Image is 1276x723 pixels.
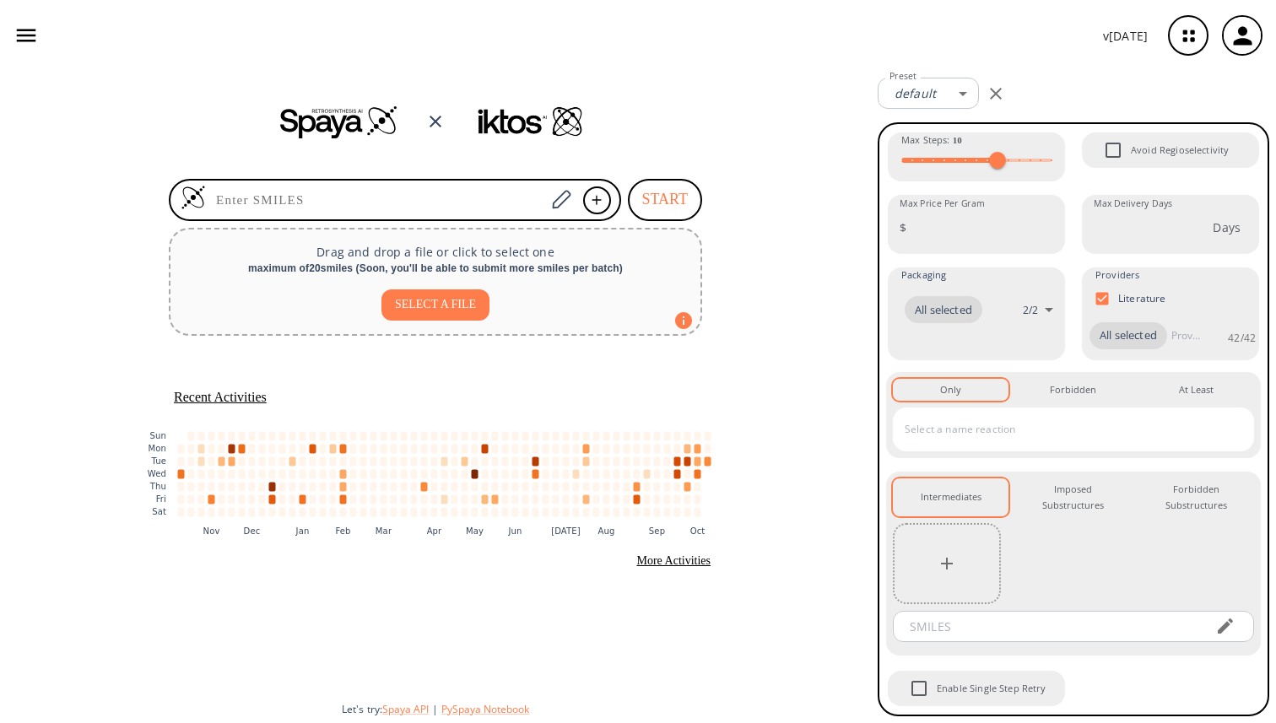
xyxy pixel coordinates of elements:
[203,526,706,536] g: x-axis tick label
[203,526,220,536] text: Nov
[148,469,166,478] text: Wed
[150,431,166,440] text: Sun
[150,456,166,466] text: Tue
[628,179,702,221] button: START
[473,100,591,143] img: Team logo
[1179,382,1214,397] div: At Least
[898,611,1202,642] input: SMILES
[893,478,1008,516] button: Intermediates
[429,702,441,716] span: |
[893,379,1008,401] button: Only
[1131,143,1229,158] span: Avoid Regioselectivity
[1050,382,1096,397] div: Forbidden
[1138,478,1254,516] button: Forbidden Substructures
[156,494,166,504] text: Fri
[174,388,267,406] h5: Recent Activities
[1103,27,1148,45] p: v [DATE]
[886,669,1067,708] div: When Single Step Retry is enabled, if no route is found during retrosynthesis, a retry is trigger...
[184,261,687,276] div: maximum of 20 smiles ( Soon, you'll be able to submit more smiles per batch )
[895,85,936,101] em: default
[152,507,166,516] text: Sat
[1138,379,1254,401] button: At Least
[148,431,166,516] g: y-axis tick label
[900,219,906,236] p: $
[901,671,937,706] span: Enable Single Step Retry
[167,383,273,411] button: Recent Activities
[921,489,981,504] div: Intermediates
[901,267,946,283] span: Packaging
[551,526,581,536] text: [DATE]
[598,526,615,536] text: Aug
[1095,267,1139,283] span: Providers
[900,197,985,210] label: Max Price Per Gram
[953,135,962,145] strong: 10
[184,243,687,261] p: Drag and drop a file or click to select one
[1095,132,1131,168] span: Avoid Regioselectivity
[649,526,665,536] text: Sep
[148,444,166,453] text: Mon
[1015,478,1131,516] button: Imposed Substructures
[178,431,711,516] g: cell
[427,526,442,536] text: Apr
[244,526,261,536] text: Dec
[466,526,484,536] text: May
[1094,197,1172,210] label: Max Delivery Days
[1089,327,1167,344] span: All selected
[1228,331,1256,345] p: 42 / 42
[889,70,916,83] label: Preset
[1029,482,1117,513] div: Imposed Substructures
[900,416,1221,443] input: Select a name reaction
[295,526,310,536] text: Jan
[937,681,1046,696] span: Enable Single Step Retry
[335,526,350,536] text: Feb
[901,132,962,148] span: Max Steps :
[507,526,522,536] text: Jun
[381,289,489,321] button: SELECT A FILE
[1118,291,1166,305] p: Literature
[181,185,206,210] img: Logo Spaya
[630,546,718,577] button: More Activities
[1213,219,1241,236] p: Days
[280,105,398,138] img: Spaya logo
[382,702,429,716] button: Spaya API
[1167,322,1204,349] input: Provider name
[342,702,864,716] div: Let's try:
[690,526,706,536] text: Oct
[149,482,166,491] text: Thu
[1015,379,1131,401] button: Forbidden
[376,526,392,536] text: Mar
[206,192,546,208] input: Enter SMILES
[441,702,529,716] button: PySpaya Notebook
[940,382,961,397] div: Only
[1152,482,1241,513] div: Forbidden Substructures
[1023,303,1038,317] p: 2 / 2
[905,302,982,319] span: All selected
